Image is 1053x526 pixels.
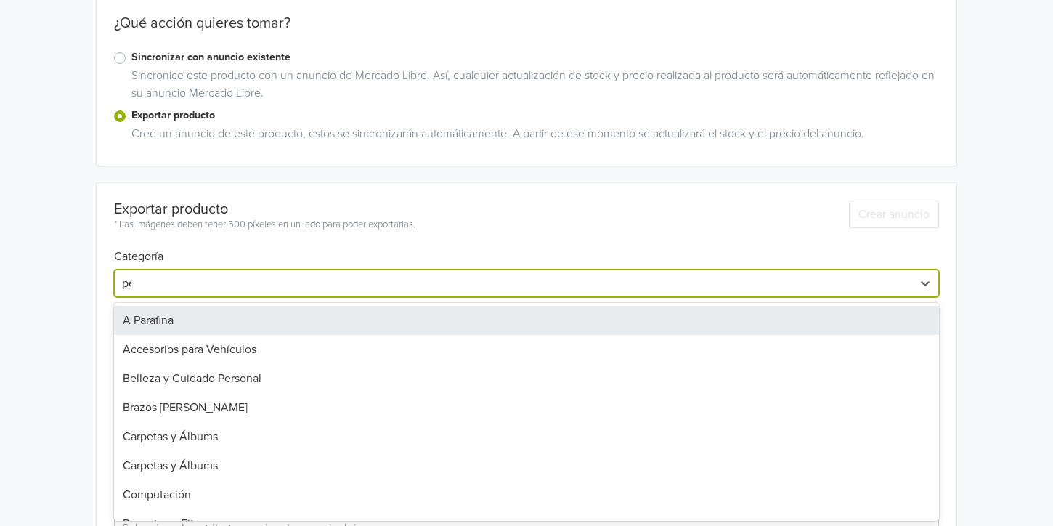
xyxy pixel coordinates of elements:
div: Belleza y Cuidado Personal [114,364,938,393]
div: Carpetas y Álbums [114,451,938,480]
div: Cree un anuncio de este producto, estos se sincronizarán automáticamente. A partir de ese momento... [126,125,938,148]
div: Exportar producto [114,201,415,218]
div: Brazos [PERSON_NAME] [114,393,938,422]
label: Sincronizar con anuncio existente [131,49,938,65]
div: Carpetas y Álbums [114,422,938,451]
h6: Categoría [114,232,938,264]
div: A Parafina [114,306,938,335]
div: Computación [114,480,938,509]
div: Accesorios para Vehículos [114,335,938,364]
label: Exportar producto [131,108,938,124]
div: Sincronice este producto con un anuncio de Mercado Libre. Así, cualquier actualización de stock y... [126,67,938,108]
div: ¿Qué acción quieres tomar? [97,15,956,49]
button: Crear anuncio [849,201,939,228]
div: * Las imágenes deben tener 500 píxeles en un lado para poder exportarlas. [114,218,415,232]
